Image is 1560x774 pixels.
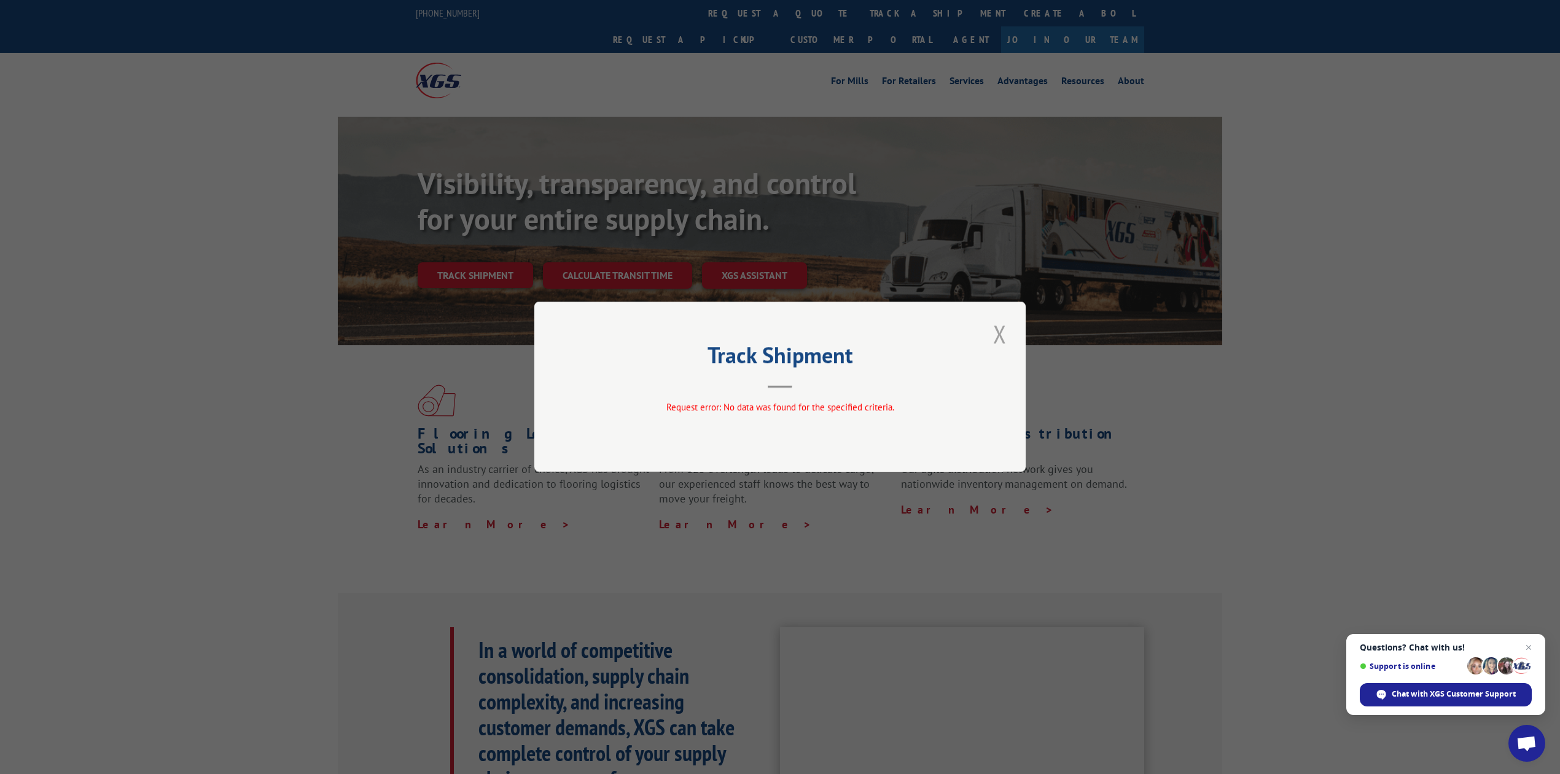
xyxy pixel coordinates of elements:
button: Close modal [989,317,1010,351]
h2: Track Shipment [596,346,964,370]
a: Open chat [1508,725,1545,762]
span: Chat with XGS Customer Support [1392,689,1516,700]
span: Questions? Chat with us! [1360,643,1532,652]
span: Chat with XGS Customer Support [1360,683,1532,706]
span: Support is online [1360,662,1463,671]
span: Request error: No data was found for the specified criteria. [666,402,894,413]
